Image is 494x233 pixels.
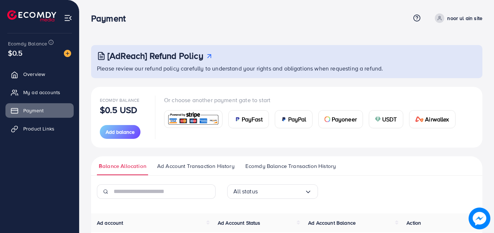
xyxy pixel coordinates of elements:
[5,85,74,100] a: My ad accounts
[5,103,74,118] a: Payment
[375,116,381,122] img: card
[469,208,490,229] img: image
[167,111,220,127] img: card
[234,116,240,122] img: card
[97,64,478,73] p: Please review our refund policy carefully to understand your rights and obligations when requesti...
[64,14,72,22] img: menu
[432,13,482,23] a: noor ul ain site
[242,115,263,124] span: PayFast
[447,14,482,23] p: noor ul ain site
[227,184,318,199] div: Search for option
[64,50,71,57] img: image
[245,162,336,170] span: Ecomdy Balance Transaction History
[97,219,123,226] span: Ad account
[258,186,305,197] input: Search for option
[415,116,424,122] img: card
[369,110,403,128] a: cardUSDT
[8,40,47,47] span: Ecomdy Balance
[23,89,60,96] span: My ad accounts
[308,219,356,226] span: Ad Account Balance
[100,105,137,114] p: $0.5 USD
[382,115,397,124] span: USDT
[275,110,313,128] a: cardPayPal
[23,107,44,114] span: Payment
[228,110,269,128] a: cardPayFast
[425,115,449,124] span: Airwallex
[23,71,45,78] span: Overview
[5,121,74,136] a: Product Links
[99,162,146,170] span: Balance Allocation
[8,48,23,58] span: $0.5
[100,97,139,103] span: Ecomdy Balance
[233,186,258,197] span: All status
[164,96,461,104] p: Or choose another payment gate to start
[164,110,222,128] a: card
[7,10,56,21] img: logo
[407,219,421,226] span: Action
[100,125,140,139] button: Add balance
[157,162,234,170] span: Ad Account Transaction History
[318,110,363,128] a: cardPayoneer
[23,125,54,132] span: Product Links
[5,67,74,81] a: Overview
[288,115,306,124] span: PayPal
[332,115,357,124] span: Payoneer
[218,219,261,226] span: Ad Account Status
[281,116,287,122] img: card
[107,51,203,61] h3: [AdReach] Refund Policy
[324,116,330,122] img: card
[409,110,456,128] a: cardAirwallex
[91,13,131,24] h3: Payment
[106,128,135,136] span: Add balance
